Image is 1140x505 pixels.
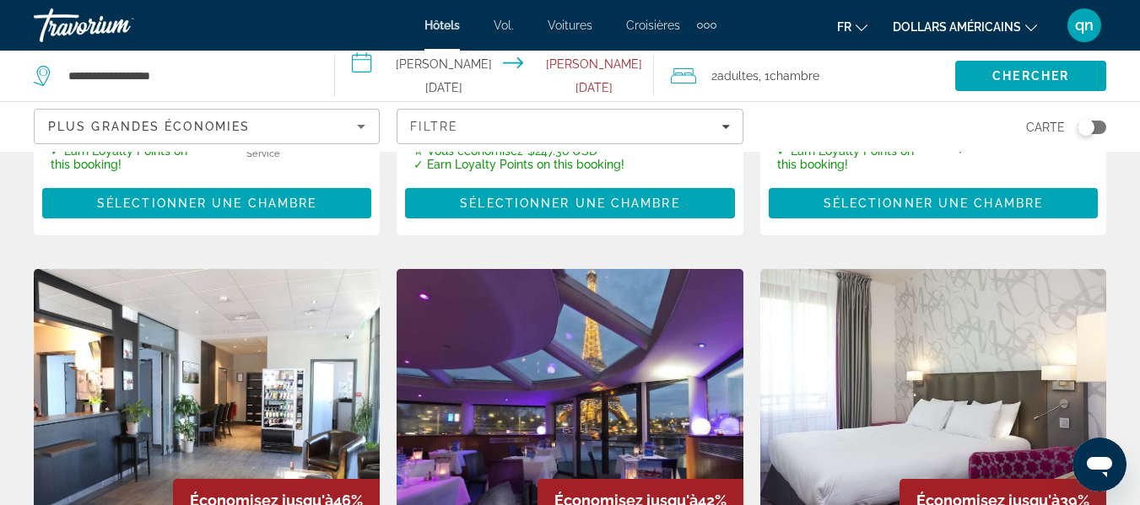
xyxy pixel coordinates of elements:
button: Toggle map [1065,120,1106,135]
span: Sélectionner une chambre [460,196,679,210]
span: Sélectionner une chambre [824,196,1043,210]
span: Adultes [717,69,759,83]
button: Changer de devise [893,14,1037,39]
input: Search hotel destination [67,63,309,89]
button: Éléments de navigation supplémentaires [697,12,716,39]
a: Croisières [626,19,680,32]
span: Chambre [770,69,819,83]
p: ✓ Earn Loyalty Points on this booking! [413,158,624,171]
span: , 1 [759,64,819,88]
button: Sélectionner une chambre [769,188,1098,218]
button: Select check in and out date [335,51,653,101]
a: Vol. [494,19,514,32]
span: Chercher [992,69,1069,83]
a: Sélectionner une chambre [769,192,1098,211]
button: Sélectionner une chambre [42,188,371,218]
p: ✓ Earn Loyalty Points on this booking! [777,144,933,171]
font: fr [837,20,851,34]
a: Sélectionner une chambre [405,192,734,211]
a: Voitures [548,19,592,32]
span: Carte [1026,116,1065,139]
mat-select: Sort by [48,116,365,137]
span: Plus grandes économies [48,120,250,133]
button: Travelers: 2 adults, 0 children [654,51,955,101]
button: Changer de langue [837,14,867,39]
button: Search [955,61,1106,91]
iframe: Bouton de lancement de la fenêtre de messagerie [1072,438,1126,492]
font: qn [1075,16,1094,34]
span: Filtre [410,120,458,133]
span: Sélectionner une chambre [97,196,316,210]
a: Sélectionner une chambre [42,192,371,211]
button: Menu utilisateur [1062,8,1106,43]
a: Travorium [34,3,203,47]
button: Sélectionner une chambre [405,188,734,218]
font: dollars américains [893,20,1021,34]
p: ✓ Earn Loyalty Points on this booking! [51,144,207,171]
button: Filters [397,109,743,144]
span: 2 [711,64,759,88]
a: Hôtels [424,19,460,32]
